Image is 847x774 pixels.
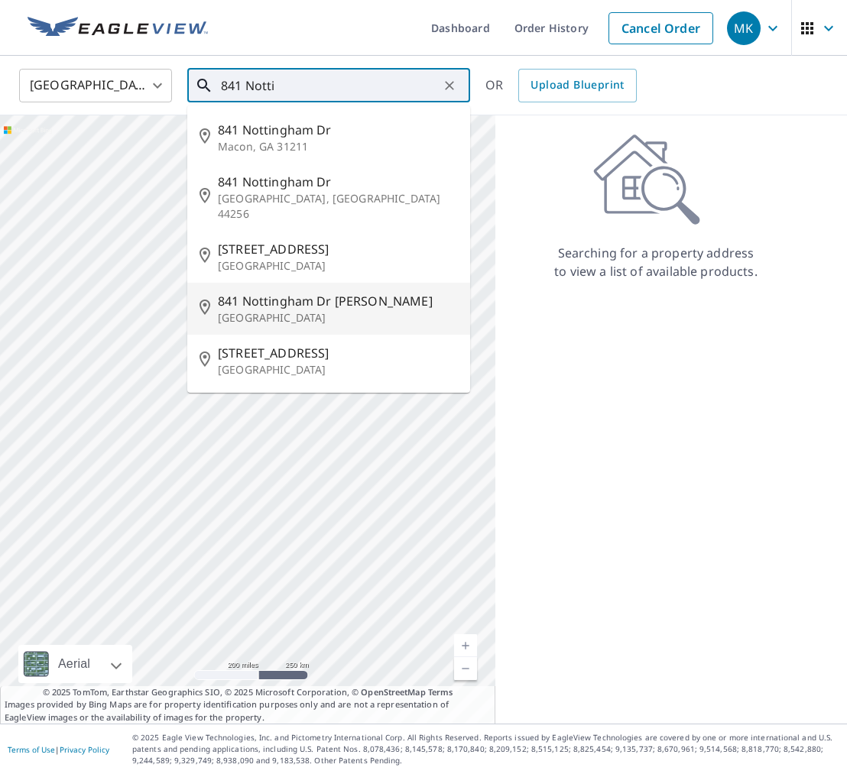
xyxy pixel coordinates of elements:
p: Macon, GA 31211 [218,139,458,154]
p: Searching for a property address to view a list of available products. [553,244,758,280]
div: [GEOGRAPHIC_DATA] [19,64,172,107]
a: Privacy Policy [60,744,109,755]
p: [GEOGRAPHIC_DATA], [GEOGRAPHIC_DATA] 44256 [218,191,458,222]
div: Aerial [54,645,95,683]
a: Current Level 5, Zoom In [454,634,477,657]
span: 841 Nottingham Dr [PERSON_NAME] [218,292,458,310]
div: OR [485,69,637,102]
p: [GEOGRAPHIC_DATA] [218,362,458,377]
button: Clear [439,75,460,96]
a: Terms of Use [8,744,55,755]
div: MK [727,11,761,45]
p: [GEOGRAPHIC_DATA] [218,310,458,325]
input: Search by address or latitude-longitude [221,64,439,107]
span: Upload Blueprint [531,76,624,95]
span: 841 Nottingham Dr [218,173,458,191]
span: © 2025 TomTom, Earthstar Geographics SIO, © 2025 Microsoft Corporation, © [43,686,453,699]
p: © 2025 Eagle View Technologies, Inc. and Pictometry International Corp. All Rights Reserved. Repo... [132,732,839,766]
img: EV Logo [28,17,208,40]
p: [GEOGRAPHIC_DATA] [218,258,458,274]
a: Upload Blueprint [518,69,636,102]
a: Current Level 5, Zoom Out [454,657,477,680]
p: | [8,745,109,754]
span: [STREET_ADDRESS] [218,344,458,362]
span: 841 Nottingham Dr [218,121,458,139]
a: OpenStreetMap [361,686,425,698]
div: Aerial [18,645,132,683]
a: Terms [428,686,453,698]
span: [STREET_ADDRESS] [218,240,458,258]
a: Cancel Order [608,12,713,44]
